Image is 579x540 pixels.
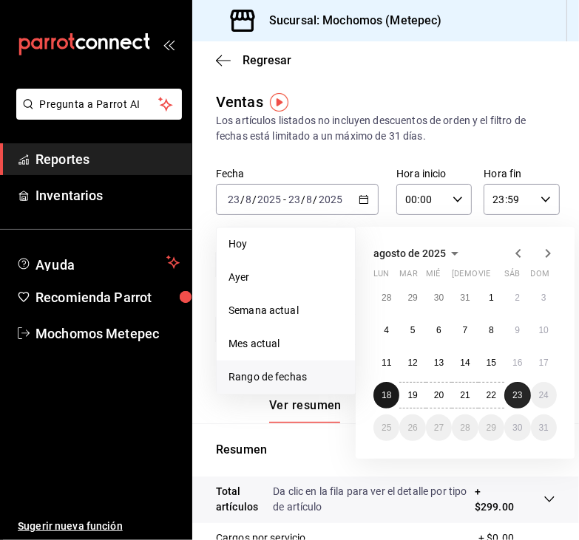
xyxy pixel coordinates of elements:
[382,358,391,368] abbr: 11 de agosto de 2025
[373,349,399,376] button: 11 de agosto de 2025
[452,284,478,311] button: 31 de julio de 2025
[478,269,490,284] abbr: viernes
[396,169,472,180] label: Hora inicio
[434,293,444,303] abbr: 30 de julio de 2025
[216,441,555,459] p: Resumen
[515,325,520,335] abbr: 9 de agosto de 2025
[35,149,180,169] span: Reportes
[515,293,520,303] abbr: 2 de agosto de 2025
[399,317,425,344] button: 5 de agosto de 2025
[283,194,286,205] span: -
[288,194,301,205] input: --
[216,484,273,515] p: Total artículos
[269,398,342,423] button: Ver resumen
[399,284,425,311] button: 29 de julio de 2025
[382,423,391,433] abbr: 25 de agosto de 2025
[539,325,549,335] abbr: 10 de agosto de 2025
[487,390,496,400] abbr: 22 de agosto de 2025
[216,53,291,67] button: Regresar
[478,317,504,344] button: 8 de agosto de 2025
[245,194,252,205] input: --
[16,89,182,120] button: Pregunta a Parrot AI
[373,414,399,441] button: 25 de agosto de 2025
[434,423,444,433] abbr: 27 de agosto de 2025
[504,414,530,441] button: 30 de agosto de 2025
[35,253,160,271] span: Ayuda
[10,107,182,123] a: Pregunta a Parrot AI
[252,194,257,205] span: /
[531,284,557,311] button: 3 de agosto de 2025
[373,317,399,344] button: 4 de agosto de 2025
[504,382,530,409] button: 23 de agosto de 2025
[384,325,389,335] abbr: 4 de agosto de 2025
[541,293,546,303] abbr: 3 de agosto de 2025
[512,390,522,400] abbr: 23 de agosto de 2025
[463,325,468,335] abbr: 7 de agosto de 2025
[35,185,180,205] span: Inventarios
[475,484,514,515] p: + $299.00
[269,398,444,423] div: navigation tabs
[539,423,549,433] abbr: 31 de agosto de 2025
[306,194,314,205] input: --
[434,390,444,400] abbr: 20 de agosto de 2025
[426,349,452,376] button: 13 de agosto de 2025
[504,284,530,311] button: 2 de agosto de 2025
[531,414,557,441] button: 31 de agosto de 2025
[478,382,504,409] button: 22 de agosto de 2025
[531,349,557,376] button: 17 de agosto de 2025
[399,382,425,409] button: 19 de agosto de 2025
[373,269,389,284] abbr: lunes
[478,284,504,311] button: 1 de agosto de 2025
[452,317,478,344] button: 7 de agosto de 2025
[512,358,522,368] abbr: 16 de agosto de 2025
[314,194,318,205] span: /
[382,390,391,400] abbr: 18 de agosto de 2025
[410,325,416,335] abbr: 5 de agosto de 2025
[504,317,530,344] button: 9 de agosto de 2025
[460,423,470,433] abbr: 28 de agosto de 2025
[478,414,504,441] button: 29 de agosto de 2025
[436,325,441,335] abbr: 6 de agosto de 2025
[216,113,555,144] div: Los artículos listados no incluyen descuentos de orden y el filtro de fechas está limitado a un m...
[35,324,180,344] span: Mochomos Metepec
[504,349,530,376] button: 16 de agosto de 2025
[228,270,343,285] span: Ayer
[257,194,282,205] input: ----
[452,269,539,284] abbr: jueves
[531,317,557,344] button: 10 de agosto de 2025
[539,358,549,368] abbr: 17 de agosto de 2025
[228,303,343,318] span: Semana actual
[452,382,478,409] button: 21 de agosto de 2025
[407,293,417,303] abbr: 29 de julio de 2025
[452,414,478,441] button: 28 de agosto de 2025
[426,414,452,441] button: 27 de agosto de 2025
[399,414,425,441] button: 26 de agosto de 2025
[531,269,549,284] abbr: domingo
[489,293,494,303] abbr: 1 de agosto de 2025
[228,236,343,252] span: Hoy
[163,38,175,50] button: open_drawer_menu
[243,53,291,67] span: Regresar
[504,269,520,284] abbr: sábado
[452,349,478,376] button: 14 de agosto de 2025
[407,358,417,368] abbr: 12 de agosto de 2025
[399,269,417,284] abbr: martes
[382,293,391,303] abbr: 28 de julio de 2025
[407,423,417,433] abbr: 26 de agosto de 2025
[407,390,417,400] abbr: 19 de agosto de 2025
[373,284,399,311] button: 28 de julio de 2025
[216,169,379,180] label: Fecha
[373,382,399,409] button: 18 de agosto de 2025
[228,369,343,385] span: Rango de fechas
[373,245,464,262] button: agosto de 2025
[426,382,452,409] button: 20 de agosto de 2025
[373,247,446,259] span: agosto de 2025
[40,97,159,112] span: Pregunta a Parrot AI
[216,91,263,113] div: Ventas
[460,390,470,400] abbr: 21 de agosto de 2025
[478,349,504,376] button: 15 de agosto de 2025
[487,423,496,433] abbr: 29 de agosto de 2025
[301,194,305,205] span: /
[489,325,494,335] abbr: 8 de agosto de 2025
[399,349,425,376] button: 12 de agosto de 2025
